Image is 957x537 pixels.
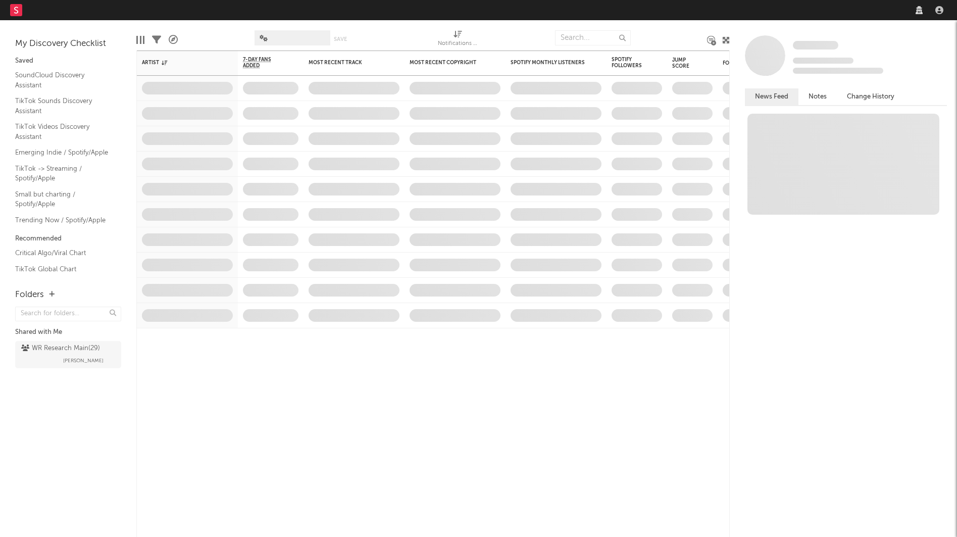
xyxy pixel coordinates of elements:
[334,36,347,42] button: Save
[15,95,111,116] a: TikTok Sounds Discovery Assistant
[745,88,798,105] button: News Feed
[63,355,104,367] span: [PERSON_NAME]
[142,60,218,66] div: Artist
[672,57,697,69] div: Jump Score
[136,25,144,55] div: Edit Columns
[837,88,904,105] button: Change History
[15,264,111,275] a: TikTok Global Chart
[15,326,121,338] div: Shared with Me
[511,60,586,66] div: Spotify Monthly Listeners
[798,88,837,105] button: Notes
[793,40,838,51] a: Some Artist
[15,307,121,321] input: Search for folders...
[555,30,631,45] input: Search...
[15,163,111,184] a: TikTok -> Streaming / Spotify/Apple
[15,121,111,142] a: TikTok Videos Discovery Assistant
[15,189,111,210] a: Small but charting / Spotify/Apple
[723,60,798,66] div: Folders
[438,25,478,55] div: Notifications (Artist)
[152,25,161,55] div: Filters
[243,57,283,69] span: 7-Day Fans Added
[438,38,478,50] div: Notifications (Artist)
[309,60,384,66] div: Most Recent Track
[15,289,44,301] div: Folders
[21,343,100,355] div: WR Research Main ( 29 )
[15,248,111,259] a: Critical Algo/Viral Chart
[793,41,838,50] span: Some Artist
[15,38,121,50] div: My Discovery Checklist
[169,25,178,55] div: A&R Pipeline
[793,58,853,64] span: Tracking Since: [DATE]
[793,68,883,74] span: 0 fans last week
[410,60,485,66] div: Most Recent Copyright
[15,341,121,368] a: WR Research Main(29)[PERSON_NAME]
[15,55,121,67] div: Saved
[15,215,111,226] a: Trending Now / Spotify/Apple
[15,70,111,90] a: SoundCloud Discovery Assistant
[612,57,647,69] div: Spotify Followers
[15,147,111,158] a: Emerging Indie / Spotify/Apple
[15,233,121,245] div: Recommended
